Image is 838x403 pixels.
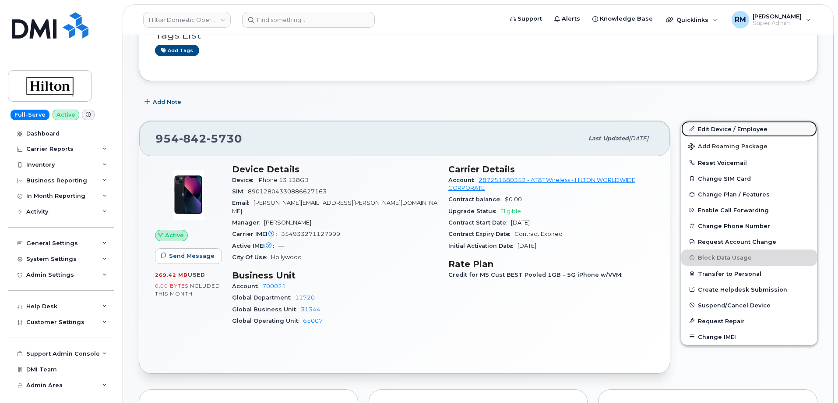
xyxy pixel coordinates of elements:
[753,20,802,27] span: Super Admin
[586,10,659,28] a: Knowledge Base
[232,270,438,281] h3: Business Unit
[505,196,522,203] span: $0.00
[548,10,586,28] a: Alerts
[179,132,207,145] span: 842
[232,254,271,260] span: City Of Use
[301,306,320,313] a: 31344
[681,313,817,329] button: Request Repair
[448,177,635,191] a: 287251680352 - AT&T Wireless - HILTON WORLDWIDE CORPORATE
[232,188,248,195] span: SIM
[660,11,724,29] div: Quicklinks
[681,155,817,171] button: Reset Voicemail
[448,196,505,203] span: Contract balance
[232,294,295,301] span: Global Department
[448,208,500,214] span: Upgrade Status
[262,283,286,289] a: 700021
[232,200,254,206] span: Email
[681,297,817,313] button: Suspend/Cancel Device
[281,231,340,237] span: 354933271127999
[753,13,802,20] span: [PERSON_NAME]
[448,259,654,269] h3: Rate Plan
[600,14,653,23] span: Knowledge Base
[500,208,521,214] span: Eligible
[448,271,626,278] span: Credit for MS Cust BEST Pooled 1GB - 5G iPhone w/VVM
[698,302,771,308] span: Suspend/Cancel Device
[681,121,817,137] a: Edit Device / Employee
[518,14,542,23] span: Support
[162,168,215,221] img: image20231002-3703462-1ig824h.jpeg
[278,243,284,249] span: —
[514,231,563,237] span: Contract Expired
[188,271,205,278] span: used
[248,188,327,195] span: 89012804330886627163
[448,231,514,237] span: Contract Expiry Date
[232,231,281,237] span: Carrier IMEI
[242,12,375,28] input: Find something...
[207,132,242,145] span: 5730
[688,143,768,151] span: Add Roaming Package
[155,30,801,41] h3: Tags List
[271,254,302,260] span: Hollywood
[629,135,648,142] span: [DATE]
[257,177,309,183] span: iPhone 13 128GB
[448,177,479,183] span: Account
[448,164,654,175] h3: Carrier Details
[155,45,199,56] a: Add tags
[448,243,518,249] span: Initial Activation Date
[264,219,311,226] span: [PERSON_NAME]
[232,219,264,226] span: Manager
[165,231,184,239] span: Active
[139,94,189,110] button: Add Note
[232,283,262,289] span: Account
[681,250,817,265] button: Block Data Usage
[169,252,215,260] span: Send Message
[800,365,831,396] iframe: Messenger Launcher
[295,294,315,301] a: 11720
[448,219,511,226] span: Contract Start Date
[518,243,536,249] span: [DATE]
[681,234,817,250] button: Request Account Change
[725,11,817,29] div: Rachel Miller
[511,219,530,226] span: [DATE]
[681,282,817,297] a: Create Helpdesk Submission
[155,248,222,264] button: Send Message
[562,14,580,23] span: Alerts
[681,202,817,218] button: Enable Call Forwarding
[504,10,548,28] a: Support
[735,14,746,25] span: RM
[232,177,257,183] span: Device
[303,317,323,324] a: 65007
[681,266,817,282] button: Transfer to Personal
[143,12,231,28] a: Hilton Domestic Operating Company Inc
[155,132,242,145] span: 954
[681,218,817,234] button: Change Phone Number
[155,282,220,297] span: included this month
[232,306,301,313] span: Global Business Unit
[153,98,181,106] span: Add Note
[681,329,817,345] button: Change IMEI
[155,272,188,278] span: 269.42 MB
[232,164,438,175] h3: Device Details
[232,317,303,324] span: Global Operating Unit
[698,207,769,214] span: Enable Call Forwarding
[681,186,817,202] button: Change Plan / Features
[676,16,708,23] span: Quicklinks
[681,171,817,186] button: Change SIM Card
[588,135,629,142] span: Last updated
[232,243,278,249] span: Active IMEI
[681,137,817,155] button: Add Roaming Package
[155,283,188,289] span: 0.00 Bytes
[232,200,437,214] span: [PERSON_NAME][EMAIL_ADDRESS][PERSON_NAME][DOMAIN_NAME]
[698,191,770,198] span: Change Plan / Features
